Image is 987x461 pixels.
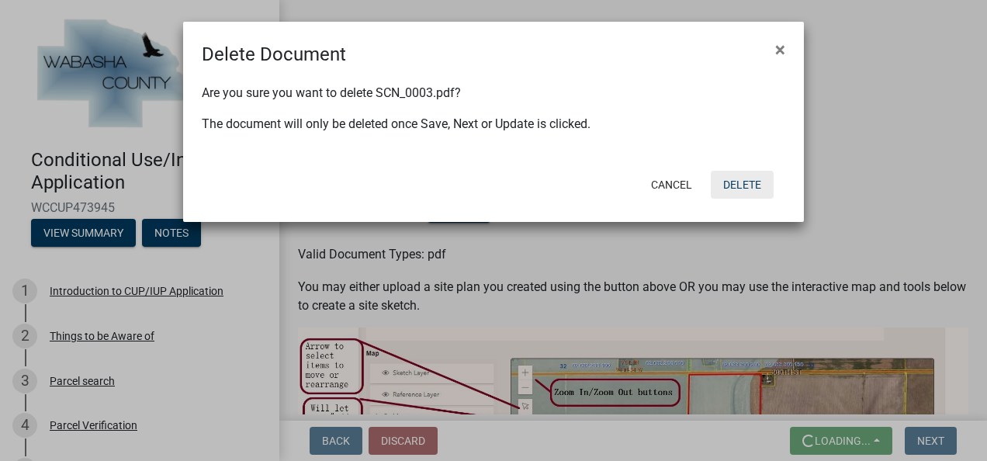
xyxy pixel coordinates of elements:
p: Are you sure you want to delete SCN_0003.pdf? [202,84,785,102]
button: Close [763,28,798,71]
button: Delete [711,171,774,199]
h4: Delete Document [202,40,346,68]
p: The document will only be deleted once Save, Next or Update is clicked. [202,115,785,133]
span: × [775,39,785,61]
button: Cancel [639,171,705,199]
